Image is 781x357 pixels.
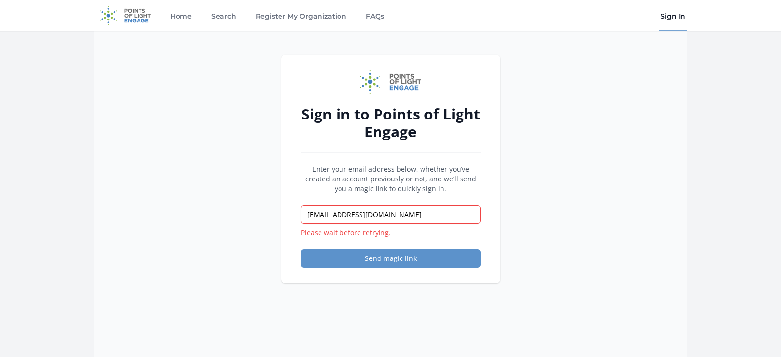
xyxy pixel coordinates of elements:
[360,70,421,94] img: Points of Light Engage logo
[301,249,481,268] button: Send magic link
[301,228,481,238] p: Please wait before retrying.
[301,164,481,194] p: Enter your email address below, whether you’ve created an account previously or not, and we’ll se...
[301,205,481,224] input: Email address
[301,105,481,140] h2: Sign in to Points of Light Engage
